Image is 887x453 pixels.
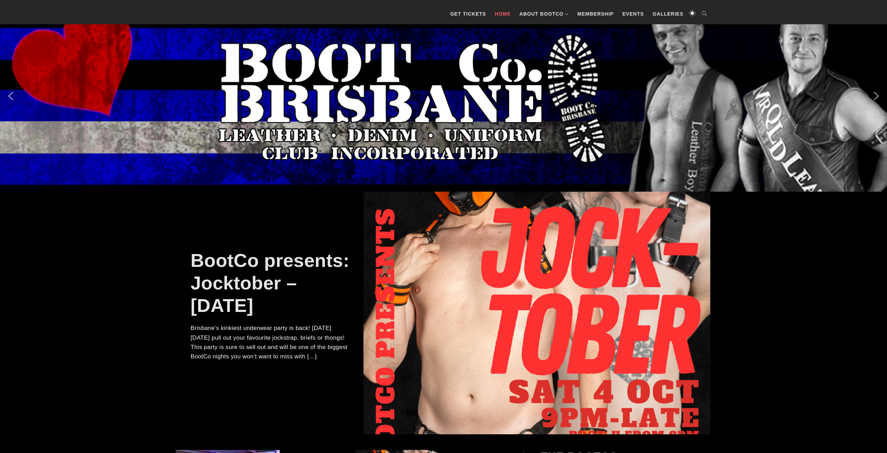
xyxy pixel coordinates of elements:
[447,3,490,24] a: GET TICKETS
[516,3,572,24] a: About BootCo
[649,3,687,24] a: Galleries
[574,3,617,24] a: Membership
[5,90,16,102] img: previous arrow
[191,250,349,316] a: BootCo presents: Jocktober – [DATE]
[191,323,350,361] p: Brisbane’s kinkiest underwear party is back! [DATE][DATE] pull out your favourite jockstrap, brie...
[619,3,647,24] a: Events
[491,3,514,24] a: Home
[871,90,882,102] img: next arrow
